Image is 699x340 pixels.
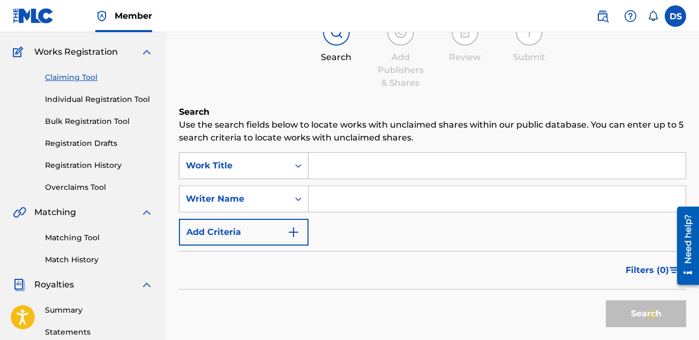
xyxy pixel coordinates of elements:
[13,8,54,24] img: MLC Logo
[45,232,153,243] a: Matching Tool
[45,327,153,338] a: Statements
[624,10,637,23] img: help
[45,254,153,265] a: Match History
[115,10,152,22] span: Member
[13,278,26,291] img: Royalties
[330,26,343,39] img: step indicator icon for Search
[619,257,686,284] button: Filters (0)
[13,46,27,58] img: Works Registration
[179,152,686,332] form: Search Form
[179,106,686,119] h6: Search
[186,193,282,205] div: Writer Name
[179,219,309,246] button: Add Criteria
[45,116,153,127] a: Bulk Registration Tool
[620,5,641,27] div: Help
[438,51,492,64] div: Review
[13,206,26,219] img: Matching
[648,11,658,21] div: Notifications
[34,278,74,291] span: Royalties
[140,46,153,58] img: expand
[669,203,699,289] iframe: Resource Center
[502,51,556,64] div: Submit
[665,5,686,27] div: User Menu
[645,289,699,340] iframe: Chat Widget
[45,138,153,149] a: Registration Drafts
[34,46,118,58] span: Works Registration
[140,278,153,291] img: expand
[459,26,471,39] img: step indicator icon for Review
[310,51,363,64] div: Search
[95,10,108,23] img: Top Rightsholder
[394,26,407,39] img: step indicator icon for Add Publishers & Shares
[13,20,68,33] a: CatalogCatalog
[186,159,282,172] div: Work Title
[374,51,427,90] div: Add Publishers & Shares
[626,264,669,277] span: Filters ( 0 )
[45,182,153,193] a: Overclaims Tool
[45,94,153,105] a: Individual Registration Tool
[596,10,609,23] img: search
[179,119,686,144] p: Use the search fields below to locate works with unclaimed shares within our public database. You...
[140,206,153,219] img: expand
[592,5,613,27] a: Public Search
[523,26,536,39] img: step indicator icon for Submit
[45,305,153,316] a: Summary
[45,160,153,171] a: Registration History
[34,206,76,219] span: Matching
[649,299,655,331] div: Drag
[287,226,300,239] img: 9d2ae6d4665cec9f34b9.svg
[45,72,153,83] a: Claiming Tool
